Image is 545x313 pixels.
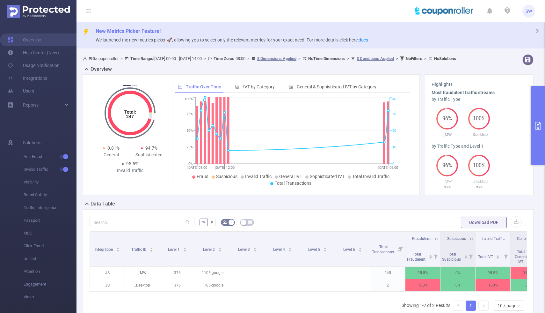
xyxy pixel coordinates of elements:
span: We launched the new metrics picker 🚀, allowing you to select only the relevant metrics for your e... [96,37,368,42]
p: _MW [125,267,160,279]
i: Filter menu [431,246,440,266]
span: 100% [468,163,490,168]
span: Attention [24,265,76,278]
button: Download PDF [461,217,507,228]
div: Invalid Traffic [111,167,149,174]
i: Filter menu [501,246,510,266]
span: Level 4 [273,247,286,252]
div: Sort [183,247,187,250]
b: PID: [89,56,96,61]
i: Filter menu [396,232,405,266]
span: Suspicious [447,236,466,241]
i: icon: caret-down [288,249,292,251]
span: > [119,56,125,61]
div: Sort [464,254,468,258]
p: 376 [160,267,195,279]
i: icon: caret-down [183,249,186,251]
span: Engagement [24,278,76,291]
span: > [394,56,400,61]
li: Previous Page [453,301,463,311]
button: icon: close [535,27,540,34]
p: 376 [463,184,495,191]
u: 8 Dimensions Applied [257,56,296,61]
li: Next Page [478,301,489,311]
p: 95.5% [476,267,510,279]
span: SW [526,5,532,18]
span: Integration [95,247,114,252]
p: 376 [160,279,195,291]
p: 1105-google [195,279,230,291]
i: icon: caret-down [150,249,153,251]
i: icon: caret-up [358,247,362,249]
span: Level 6 [343,247,356,252]
span: IVT by Category [243,84,275,89]
input: Search... [90,217,194,227]
i: icon: bg-colors [223,220,227,224]
div: Sort [218,247,222,250]
span: 0.81% [107,145,120,151]
tspan: [DATE] 06:00 [378,166,398,170]
h2: Data Table [91,200,115,208]
span: New Metrics Picker Feature! [96,28,161,34]
span: Unified [24,252,76,265]
span: Level 3 [238,247,251,252]
i: icon: line-chart [178,85,182,89]
tspan: 40 [392,97,396,101]
span: 96% [436,116,458,121]
p: 1105-google [195,267,230,279]
tspan: Total: [124,109,136,115]
i: icon: caret-up [253,247,257,249]
tspan: 247 [126,114,134,119]
h3: Highlights [432,81,527,88]
span: Total IVT [478,255,494,259]
i: icon: caret-up [323,247,327,249]
span: Suspicious [216,174,237,179]
span: General IVT [279,174,302,179]
p: JS [90,267,125,279]
tspan: 0 [392,162,394,166]
div: Sort [496,254,500,258]
span: 96% [436,163,458,168]
span: 94.7% [145,145,157,151]
i: icon: caret-up [496,254,500,256]
a: 1 [466,301,476,310]
img: Protected Media [7,5,70,18]
tspan: [DATE] 05:00 [187,166,207,170]
button: 2 [132,85,137,86]
span: Invalid Traffic [24,163,76,176]
span: Invalid Traffic [245,174,272,179]
span: Level 2 [203,247,216,252]
p: _MW [432,131,463,138]
span: Total Suspicious [442,252,462,262]
p: 2 [370,279,405,291]
a: Integrations [8,72,47,85]
i: icon: bar-chart [289,85,293,89]
li: Showing 1-2 of 2 Results [402,301,450,311]
span: Total Fraudulent [407,252,426,262]
i: icon: caret-up [429,254,432,256]
div: Sort [253,247,257,250]
span: Fraud [197,174,208,179]
tspan: 10 [392,145,396,149]
b: No Filters [406,56,422,61]
span: General & Sophisticated IVT by Category [297,84,376,89]
i: icon: caret-down [116,249,120,251]
i: icon: close [535,29,540,33]
p: JS [90,279,125,291]
span: > [202,56,208,61]
span: Total Transactions [275,181,311,186]
a: Overview [8,34,41,46]
span: Sophisticated IVT [310,174,345,179]
div: Sort [288,247,292,250]
span: # [210,220,213,225]
i: icon: caret-down [218,249,222,251]
i: icon: caret-down [464,256,468,258]
span: Invalid Traffic [482,236,505,241]
span: Fraudulent [412,236,431,241]
i: icon: caret-up [150,247,153,249]
div: Sort [429,254,432,258]
i: icon: caret-down [253,249,257,251]
span: MRC [24,227,76,240]
div: by Traffic Type and Level 1 [432,143,527,150]
span: > [296,56,302,61]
